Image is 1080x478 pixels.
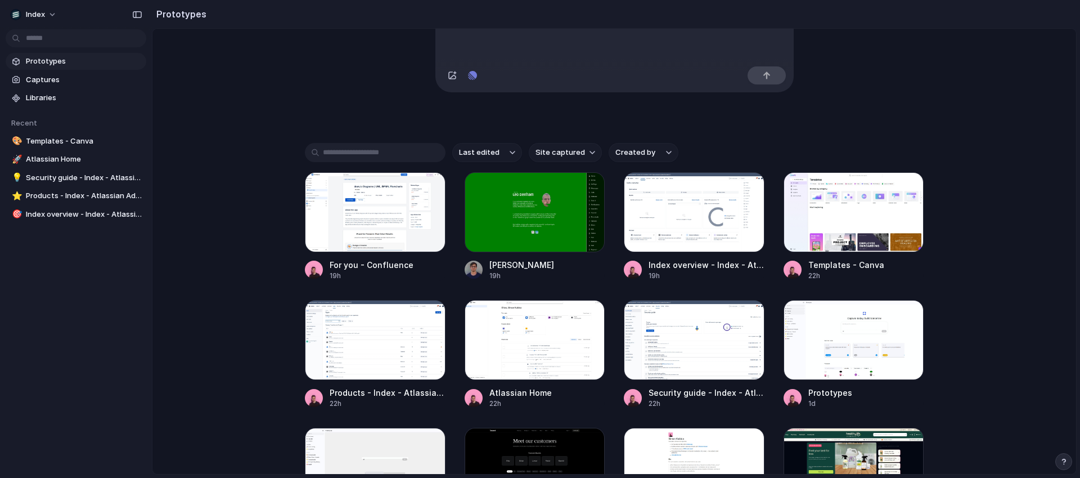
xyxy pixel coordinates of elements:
button: Site captured [529,143,602,162]
span: Atlassian Home [26,154,142,165]
span: Recent [11,118,37,127]
a: Security guide - Index - Atlassian AdministrationSecurity guide - Index - Atlassian Administratio... [624,300,764,409]
a: Atlassian HomeAtlassian Home22h [465,300,605,409]
button: Created by [609,143,678,162]
div: [PERSON_NAME] [489,259,554,271]
div: 22h [330,399,445,409]
div: 🚀 [12,153,20,166]
div: 22h [649,399,764,409]
span: Last edited [459,147,499,158]
a: Templates - CanvaTemplates - Canva22h [784,172,924,281]
span: Created by [615,147,655,158]
button: 🎯 [10,209,21,220]
div: Security guide - Index - Atlassian Administration [649,387,764,399]
button: ⭐ [10,190,21,202]
button: 🚀 [10,154,21,165]
div: 19h [330,271,413,281]
div: Products - Index - Atlassian Administration [330,387,445,399]
div: 22h [808,271,884,281]
div: Templates - Canva [808,259,884,271]
span: Products - Index - Atlassian Administration [26,190,142,202]
a: ⭐Products - Index - Atlassian Administration [6,187,146,204]
div: 💡 [12,171,20,184]
h2: Prototypes [152,7,206,21]
div: ⭐ [12,190,20,203]
div: 19h [649,271,764,281]
div: Prototypes [808,387,852,399]
a: Captures [6,72,146,88]
span: Security guide - Index - Atlassian Administration [26,172,142,184]
span: Libraries [26,92,142,104]
div: 22h [489,399,552,409]
a: Libraries [6,90,146,106]
div: For you - Confluence [330,259,413,271]
span: Prototypes [26,56,142,67]
a: Leo Denham[PERSON_NAME]19h [465,172,605,281]
div: 🎨 [12,135,20,148]
a: Index overview - Index - Atlassian AdministrationIndex overview - Index - Atlassian Administratio... [624,172,764,281]
div: 19h [489,271,554,281]
button: 💡 [10,172,21,184]
a: 🎨Templates - Canva [6,133,146,150]
a: Prototypes [6,53,146,70]
div: Index overview - Index - Atlassian Administration [649,259,764,271]
span: Captures [26,74,142,86]
div: 🎯 [12,208,20,221]
button: Index [6,6,62,24]
a: 🚀Atlassian Home [6,151,146,168]
div: Atlassian Home [489,387,552,399]
div: 1d [808,399,852,409]
a: 🎯Index overview - Index - Atlassian Administration [6,206,146,223]
button: Last edited [452,143,522,162]
span: Templates - Canva [26,136,142,147]
a: 💡Security guide - Index - Atlassian Administration [6,169,146,186]
a: For you - ConfluenceFor you - Confluence19h [305,172,445,281]
span: Index [26,9,45,20]
span: Index overview - Index - Atlassian Administration [26,209,142,220]
span: Site captured [535,147,585,158]
a: PrototypesPrototypes1d [784,300,924,409]
a: Products - Index - Atlassian AdministrationProducts - Index - Atlassian Administration22h [305,300,445,409]
button: 🎨 [10,136,21,147]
